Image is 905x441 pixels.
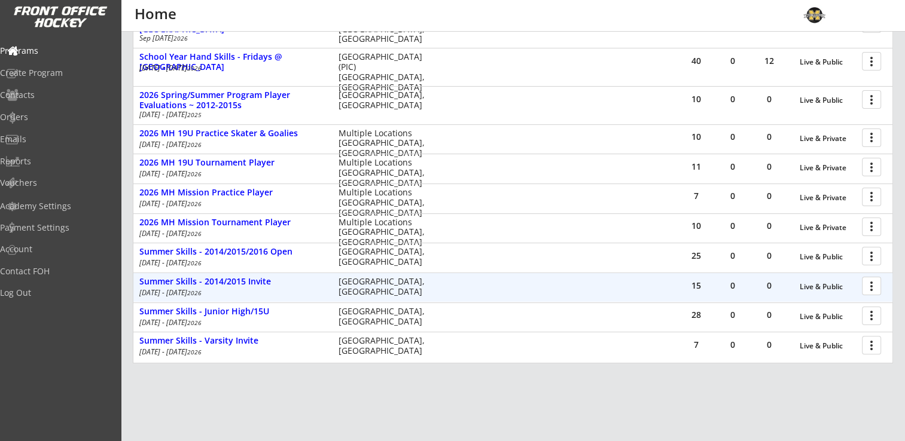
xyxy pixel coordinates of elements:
[862,52,881,71] button: more_vert
[187,170,202,178] em: 2026
[715,133,751,141] div: 0
[139,319,322,326] div: [DATE] - [DATE]
[678,57,714,65] div: 40
[678,95,714,103] div: 10
[678,311,714,319] div: 28
[173,34,188,42] em: 2026
[800,283,856,291] div: Live & Public
[715,95,751,103] div: 0
[800,96,856,105] div: Live & Public
[187,200,202,208] em: 2026
[800,313,856,321] div: Live & Public
[139,247,326,257] div: Summer Skills - 2014/2015/2016 Open
[715,341,751,349] div: 0
[139,200,322,207] div: [DATE] - [DATE]
[678,341,714,349] div: 7
[715,57,751,65] div: 0
[715,163,751,171] div: 0
[715,222,751,230] div: 0
[751,192,787,200] div: 0
[751,341,787,349] div: 0
[139,111,322,118] div: [DATE] - [DATE]
[862,188,881,206] button: more_vert
[139,259,322,267] div: [DATE] - [DATE]
[339,128,432,158] div: Multiple Locations [GEOGRAPHIC_DATA], [GEOGRAPHIC_DATA]
[139,90,326,111] div: 2026 Spring/Summer Program Player Evaluations ~ 2012-2015s
[751,163,787,171] div: 0
[715,192,751,200] div: 0
[139,35,322,42] div: Sep [DATE]
[862,307,881,325] button: more_vert
[800,253,856,261] div: Live & Public
[139,218,326,228] div: 2026 MH Mission Tournament Player
[862,247,881,265] button: more_vert
[187,348,202,356] em: 2026
[715,281,751,290] div: 0
[339,277,432,297] div: [GEOGRAPHIC_DATA], [GEOGRAPHIC_DATA]
[139,128,326,139] div: 2026 MH 19U Practice Skater & Goalies
[715,311,751,319] div: 0
[678,252,714,260] div: 25
[751,281,787,290] div: 0
[751,133,787,141] div: 0
[339,52,432,92] div: [GEOGRAPHIC_DATA] (PIC) [GEOGRAPHIC_DATA], [GEOGRAPHIC_DATA]
[139,188,326,198] div: 2026 MH Mission Practice Player
[862,158,881,176] button: more_vert
[800,194,856,202] div: Live & Private
[678,163,714,171] div: 11
[139,336,326,346] div: Summer Skills - Varsity Invite
[187,111,202,119] em: 2025
[800,223,856,232] div: Live & Private
[862,218,881,236] button: more_vert
[800,134,856,143] div: Live & Private
[139,230,322,237] div: [DATE] - [DATE]
[339,188,432,218] div: Multiple Locations [GEOGRAPHIC_DATA], [GEOGRAPHIC_DATA]
[139,289,322,296] div: [DATE] - [DATE]
[187,140,202,149] em: 2026
[800,164,856,172] div: Live & Private
[715,252,751,260] div: 0
[187,64,202,72] em: 2026
[678,222,714,230] div: 10
[751,222,787,230] div: 0
[751,311,787,319] div: 0
[751,95,787,103] div: 0
[139,277,326,287] div: Summer Skills - 2014/2015 Invite
[187,318,202,327] em: 2026
[678,281,714,290] div: 15
[139,65,322,72] div: [DATE] - [DATE]
[139,348,322,356] div: [DATE] - [DATE]
[751,57,787,65] div: 12
[139,141,322,148] div: [DATE] - [DATE]
[139,307,326,317] div: Summer Skills - Junior High/15U
[187,289,202,297] em: 2026
[187,229,202,238] em: 2026
[339,90,432,111] div: [GEOGRAPHIC_DATA], [GEOGRAPHIC_DATA]
[339,247,432,267] div: [GEOGRAPHIC_DATA], [GEOGRAPHIC_DATA]
[862,128,881,147] button: more_vert
[139,170,322,177] div: [DATE] - [DATE]
[139,158,326,168] div: 2026 MH 19U Tournament Player
[339,336,432,356] div: [GEOGRAPHIC_DATA], [GEOGRAPHIC_DATA]
[751,252,787,260] div: 0
[678,192,714,200] div: 7
[339,307,432,327] div: [GEOGRAPHIC_DATA], [GEOGRAPHIC_DATA]
[862,336,881,354] button: more_vert
[678,133,714,141] div: 10
[862,277,881,295] button: more_vert
[339,158,432,188] div: Multiple Locations [GEOGRAPHIC_DATA], [GEOGRAPHIC_DATA]
[187,259,202,267] em: 2026
[800,58,856,66] div: Live & Public
[339,218,432,247] div: Multiple Locations [GEOGRAPHIC_DATA], [GEOGRAPHIC_DATA]
[139,52,326,72] div: School Year Hand Skills - Fridays @ [GEOGRAPHIC_DATA]
[862,90,881,109] button: more_vert
[800,342,856,350] div: Live & Public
